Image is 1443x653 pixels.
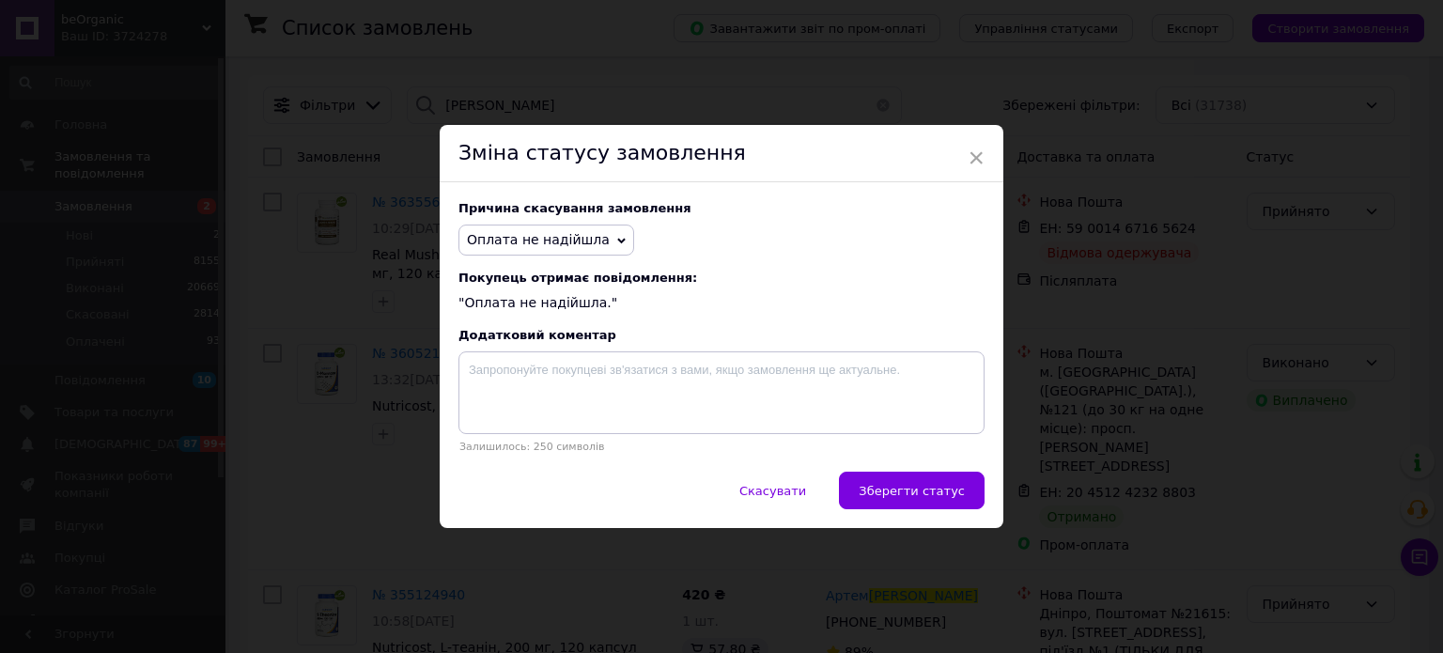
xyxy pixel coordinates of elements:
[458,441,985,453] p: Залишилось: 250 символів
[440,125,1003,182] div: Зміна статусу замовлення
[859,484,965,498] span: Зберегти статус
[458,201,985,215] div: Причина скасування замовлення
[467,232,610,247] span: Оплата не надійшла
[458,271,985,285] span: Покупець отримає повідомлення:
[839,472,985,509] button: Зберегти статус
[720,472,826,509] button: Скасувати
[739,484,806,498] span: Скасувати
[458,271,985,313] div: "Оплата не надійшла."
[458,328,985,342] div: Додатковий коментар
[968,142,985,174] span: ×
